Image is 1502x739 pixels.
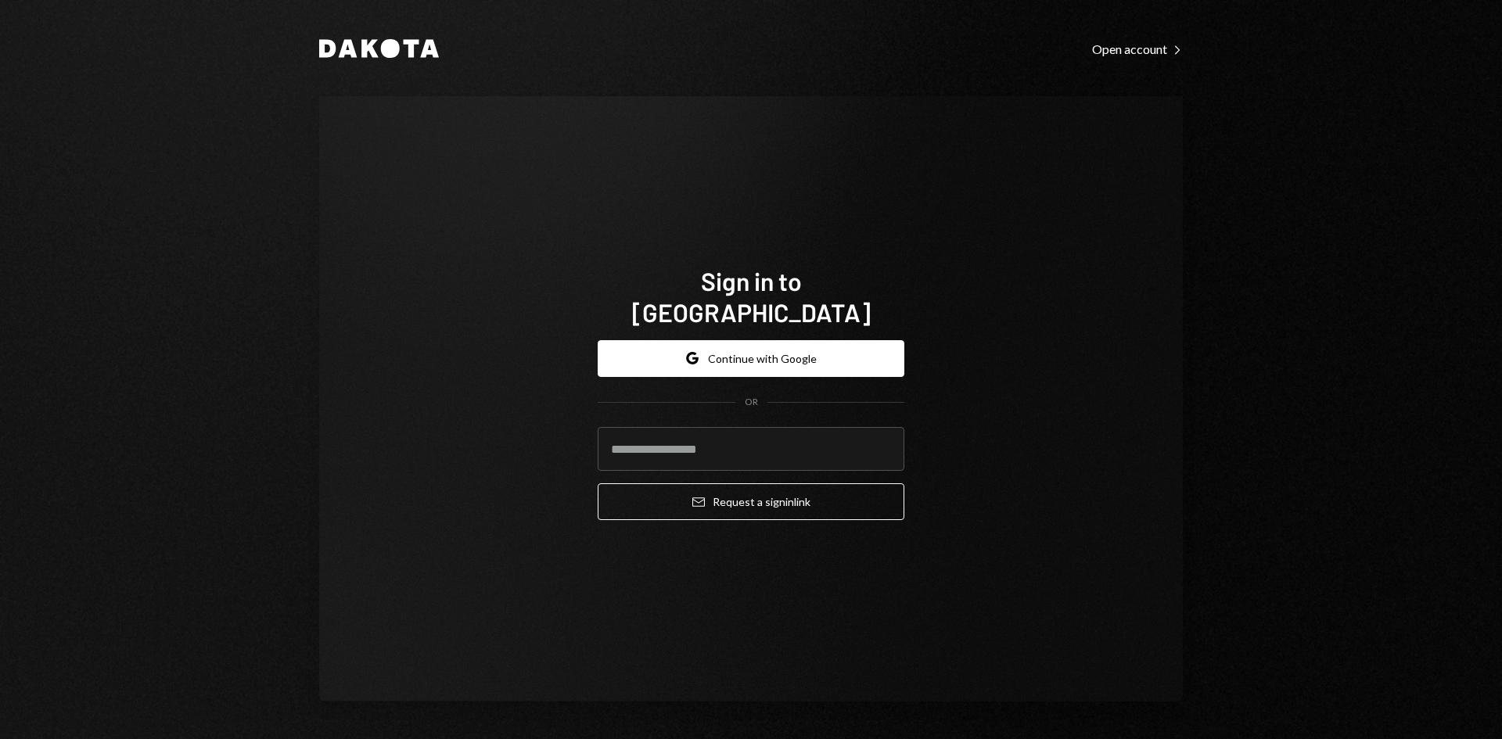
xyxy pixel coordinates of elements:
button: Request a signinlink [598,483,904,520]
a: Open account [1092,40,1183,57]
button: Continue with Google [598,340,904,377]
div: Open account [1092,41,1183,57]
h1: Sign in to [GEOGRAPHIC_DATA] [598,265,904,328]
div: OR [745,396,758,409]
